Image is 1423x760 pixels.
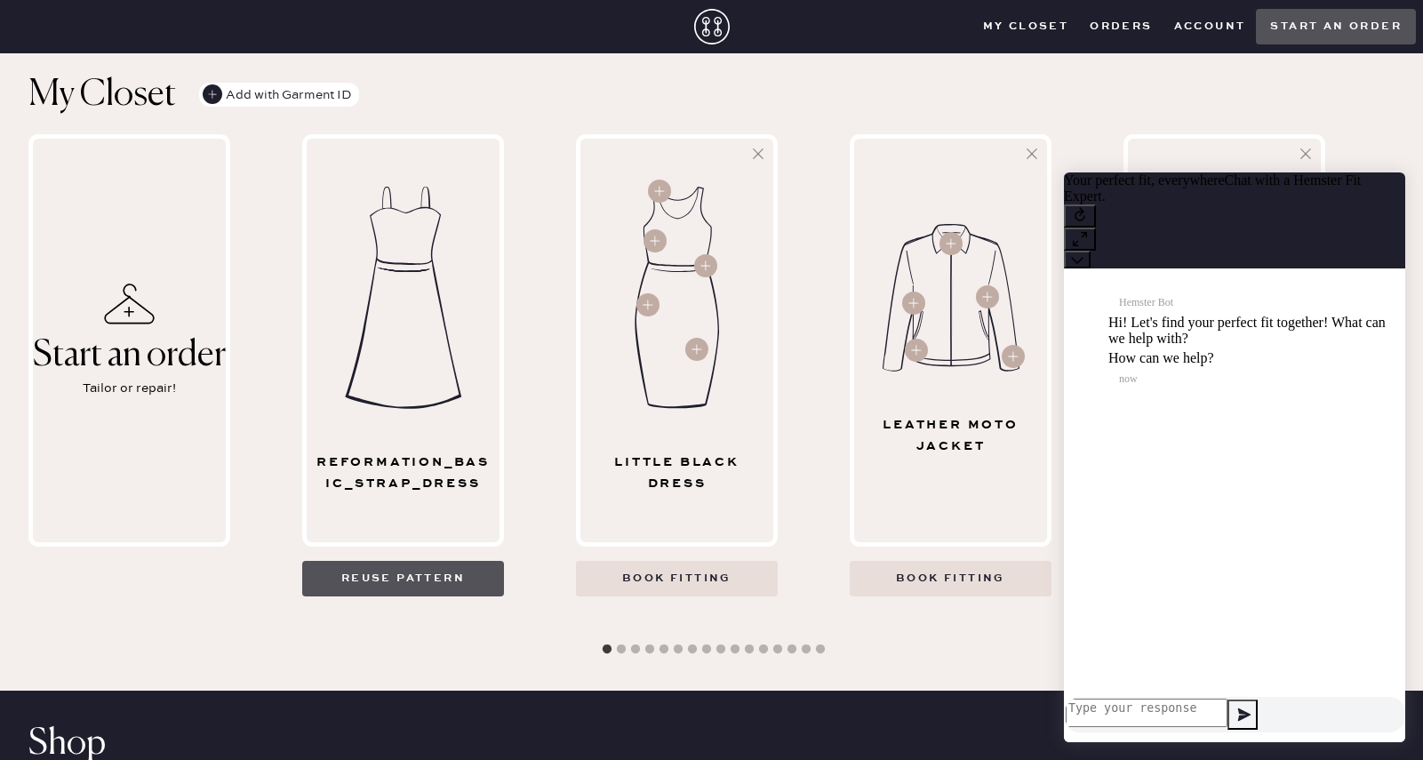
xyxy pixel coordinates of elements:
button: Book fitting [850,561,1051,596]
button: 10 [726,641,744,659]
button: 3 [627,641,644,659]
button: 4 [641,641,659,659]
button: Reuse pattern [302,561,504,596]
div: Little Black Dress [588,452,766,494]
svg: Hide pattern [749,145,767,163]
button: 12 [755,641,772,659]
h1: My Closet [28,74,176,116]
button: Start an order [1256,9,1416,44]
button: 5 [655,641,673,659]
button: 11 [740,641,758,659]
button: 9 [712,641,730,659]
button: Orders [1079,13,1163,40]
iframe: To enrich screen reader interactions, please activate Accessibility in Grammarly extension settings [1046,155,1423,760]
button: 16 [811,641,829,659]
div: Leather Moto Jacket [862,414,1040,457]
button: My Closet [972,13,1080,40]
button: 1 [598,641,616,659]
svg: Hide pattern [1023,145,1041,163]
img: Garment image [883,224,1019,372]
div: Add with Garment ID [203,83,352,108]
button: 8 [698,641,715,659]
div: Tailor or repair! [83,379,176,398]
img: Garment image [341,187,466,409]
button: Add with Garment ID [199,83,359,107]
img: Garment image [631,187,723,409]
button: Book fitting [576,561,778,596]
button: 14 [783,641,801,659]
button: 7 [684,641,701,659]
button: 15 [797,641,815,659]
button: Account [1163,13,1257,40]
button: 13 [769,641,787,659]
button: 2 [612,641,630,659]
button: 6 [669,641,687,659]
div: Shop [28,733,1395,755]
svg: Hide pattern [1297,145,1315,163]
div: reformation_basic_strap_dress [315,452,492,494]
div: Start an order [33,336,226,375]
